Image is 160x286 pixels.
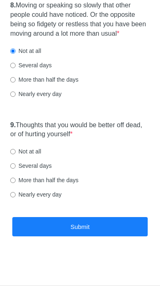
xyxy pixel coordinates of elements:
[10,61,52,69] label: Several days
[10,162,52,170] label: Several days
[10,76,78,84] label: More than half the days
[10,147,41,156] label: Not at all
[10,48,16,54] input: Not at all
[10,121,16,128] strong: 9.
[10,1,150,38] label: Moving or speaking so slowly that other people could have noticed. Or the opposite being so fidge...
[10,149,16,154] input: Not at all
[10,63,16,68] input: Several days
[10,2,16,9] strong: 8.
[10,92,16,97] input: Nearly every day
[10,178,16,183] input: More than half the days
[12,217,148,236] button: Submit
[10,90,62,98] label: Nearly every day
[10,176,78,184] label: More than half the days
[10,77,16,82] input: More than half the days
[10,190,62,199] label: Nearly every day
[10,192,16,197] input: Nearly every day
[10,121,150,140] label: Thoughts that you would be better off dead, or of hurting yourself
[10,163,16,169] input: Several days
[10,47,41,55] label: Not at all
